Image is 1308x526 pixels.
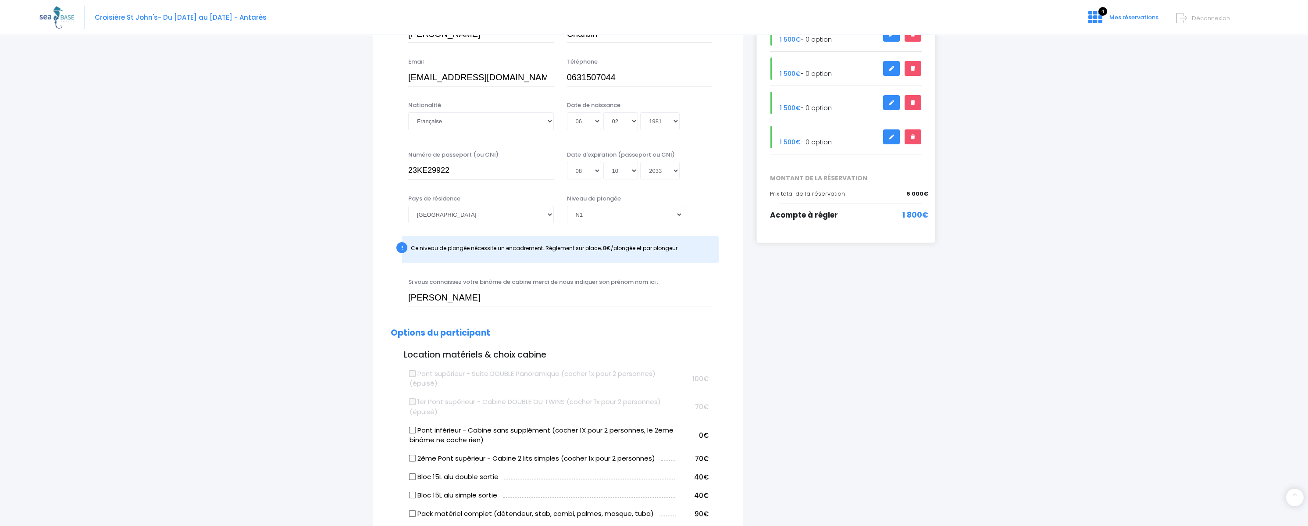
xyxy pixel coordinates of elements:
[692,374,709,383] span: 100€
[1081,16,1164,25] a: 4 Mes réservations
[1109,13,1158,21] span: Mes réservations
[396,242,407,253] div: !
[410,472,499,482] label: Bloc 15L alu double sortie
[411,244,679,252] span: Ce niveau de plongée nécessite un encadrement. Règlement sur place, 8€/plongée et par plongeur.
[780,138,801,147] span: 1 500€
[770,210,838,220] span: Acompte à régler
[1192,14,1230,22] span: Déconnexion
[763,92,928,114] div: - 0 option
[409,370,416,377] input: Pont supérieur - Suite DOUBLE Panoramique (cocher 1x pour 2 personnes) (épuisé)
[567,194,621,203] label: Niveau de plongée
[1098,7,1107,16] span: 4
[408,57,424,66] label: Email
[95,13,267,22] span: Croisière St John's- Du [DATE] au [DATE] - Antarès
[409,492,416,499] input: Bloc 15L alu simple sortie
[780,104,801,112] span: 1 500€
[391,350,725,360] h3: Location matériels & choix cabine
[408,194,460,203] label: Pays de résidence
[770,190,845,198] span: Prix total de la réservation
[391,328,725,338] h2: Options du participant
[780,35,801,44] span: 1 500€
[410,509,654,519] label: Pack matériel complet (détendeur, stab, combi, palmes, masque, tuba)
[695,454,709,463] span: 70€
[408,150,499,159] label: Numéro de passeport (ou CNI)
[694,472,709,482] span: 40€
[695,402,709,411] span: 70€
[409,426,416,433] input: Pont inférieur - Cabine sans supplément (cocher 1X pour 2 personnes, le 2eme binôme ne coche rien)
[409,455,416,462] input: 2ème Pont supérieur - Cabine 2 lits simples (cocher 1x pour 2 personnes)
[906,190,928,198] span: 6 000€
[409,473,416,480] input: Bloc 15L alu double sortie
[699,431,709,440] span: 0€
[409,398,416,405] input: 1er Pont supérieur - Cabine DOUBLE OU TWINS (cocher 1x pour 2 personnes) (épuisé)
[694,491,709,500] span: 40€
[408,101,441,110] label: Nationalité
[410,454,655,464] label: 2ème Pont supérieur - Cabine 2 lits simples (cocher 1x pour 2 personnes)
[763,126,928,148] div: - 0 option
[763,57,928,80] div: - 0 option
[567,101,620,110] label: Date de naissance
[695,509,709,519] span: 90€
[410,426,676,445] label: Pont inférieur - Cabine sans supplément (cocher 1X pour 2 personnes, le 2eme binôme ne coche rien)
[409,510,416,517] input: Pack matériel complet (détendeur, stab, combi, palmes, masque, tuba)
[410,369,676,389] label: Pont supérieur - Suite DOUBLE Panoramique (cocher 1x pour 2 personnes) (épuisé)
[780,69,801,78] span: 1 500€
[410,490,497,501] label: Bloc 15L alu simple sortie
[408,278,658,286] label: Si vous connaissez votre binôme de cabine merci de nous indiquer son prénom nom ici :
[410,397,676,417] label: 1er Pont supérieur - Cabine DOUBLE OU TWINS (cocher 1x pour 2 personnes) (épuisé)
[763,174,928,183] span: MONTANT DE LA RÉSERVATION
[567,57,598,66] label: Téléphone
[567,150,675,159] label: Date d'expiration (passeport ou CNI)
[902,210,928,221] span: 1 800€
